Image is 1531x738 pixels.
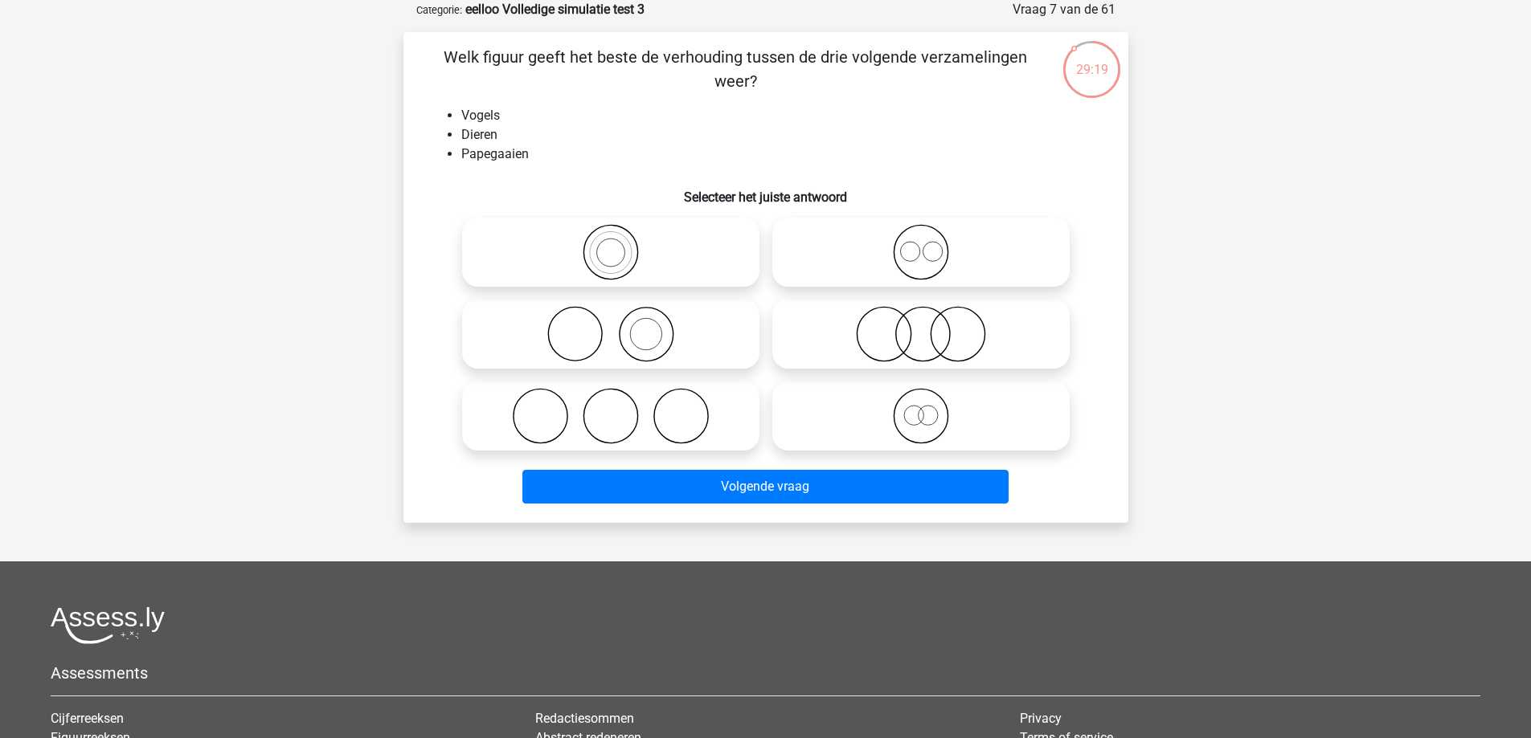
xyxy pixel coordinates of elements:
a: Redactiesommen [535,711,634,726]
li: Papegaaien [461,145,1103,164]
strong: eelloo Volledige simulatie test 3 [465,2,645,17]
a: Privacy [1020,711,1062,726]
small: Categorie: [416,4,462,16]
img: Assessly logo [51,606,165,644]
div: 29:19 [1062,39,1122,80]
li: Dieren [461,125,1103,145]
h5: Assessments [51,663,1480,683]
li: Vogels [461,106,1103,125]
a: Cijferreeksen [51,711,124,726]
button: Volgende vraag [522,470,1009,504]
p: Welk figuur geeft het beste de verhouding tussen de drie volgende verzamelingen weer? [429,45,1042,93]
h6: Selecteer het juiste antwoord [429,177,1103,205]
